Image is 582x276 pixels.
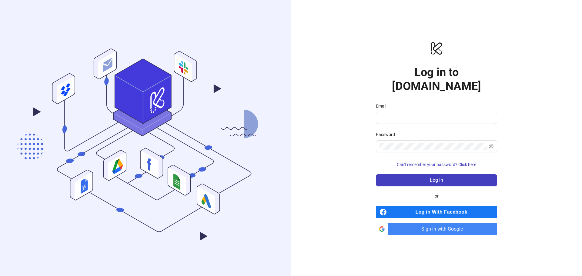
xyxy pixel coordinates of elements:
[430,178,443,183] span: Log in
[390,223,497,235] span: Sign in with Google
[380,114,492,121] input: Email
[397,162,476,167] span: Can't remember your password? Click here
[376,131,399,138] label: Password
[376,162,497,167] a: Can't remember your password? Click here
[376,160,497,169] button: Can't remember your password? Click here
[376,174,497,186] button: Log in
[376,103,390,109] label: Email
[489,144,493,149] span: eye-invisible
[376,206,497,218] a: Log in With Facebook
[430,193,443,199] span: or
[380,143,487,150] input: Password
[376,223,497,235] a: Sign in with Google
[376,65,497,93] h1: Log in to [DOMAIN_NAME]
[389,206,497,218] span: Log in With Facebook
